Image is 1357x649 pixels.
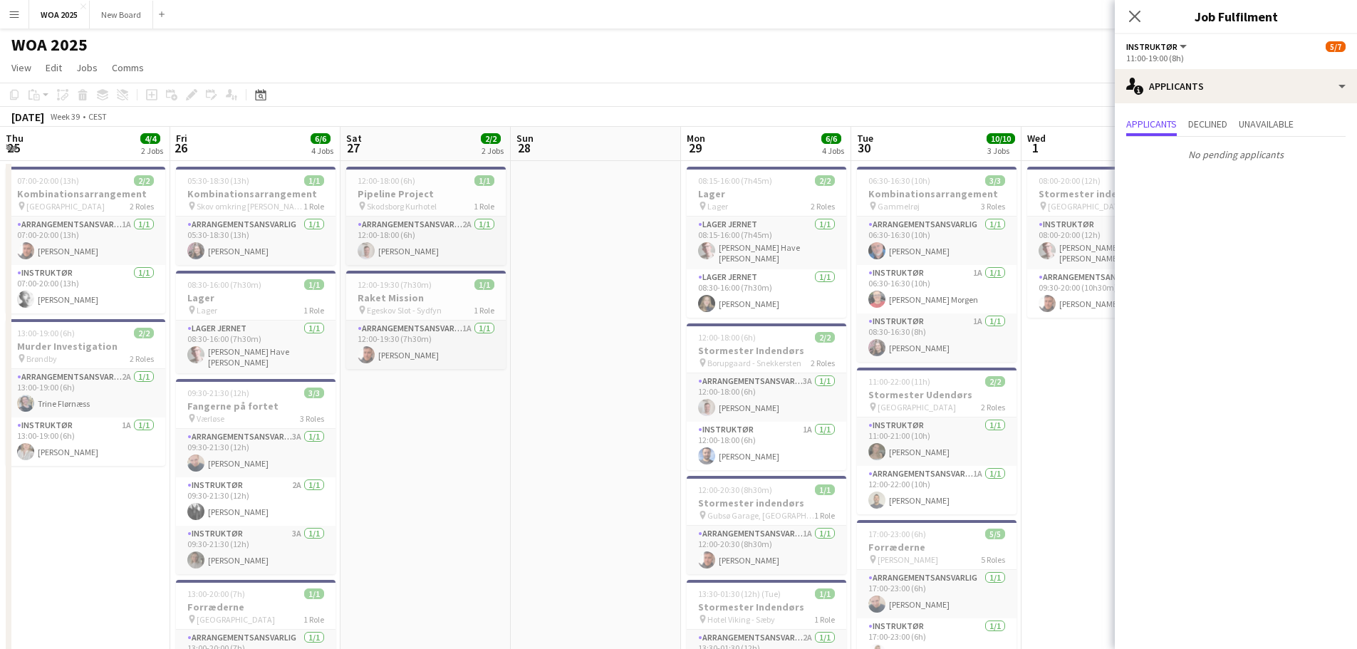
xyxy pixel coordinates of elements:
div: 4 Jobs [311,145,333,156]
span: 1 Role [303,614,324,625]
h3: Job Fulfilment [1115,7,1357,26]
app-card-role: Instruktør1/108:00-20:00 (12h)[PERSON_NAME] Have [PERSON_NAME] [1027,217,1187,269]
span: 5 Roles [981,554,1005,565]
app-card-role: Instruktør1A1/106:30-16:30 (10h)[PERSON_NAME] Morgen [857,265,1017,313]
span: 1 Role [474,201,494,212]
span: 1 Role [814,510,835,521]
app-card-role: Arrangementsansvarlig1/117:00-23:00 (6h)[PERSON_NAME] [857,570,1017,618]
span: 2 Roles [811,358,835,368]
h3: Raket Mission [346,291,506,304]
div: 05:30-18:30 (13h)1/1Kombinationsarrangement Skov omkring [PERSON_NAME]1 RoleArrangementsansvarlig... [176,167,336,265]
span: 2 Roles [811,201,835,212]
app-card-role: Instruktør1/107:00-20:00 (13h)[PERSON_NAME] [6,265,165,313]
span: 13:30-01:30 (12h) (Tue) [698,588,781,599]
span: Thu [6,132,24,145]
span: Skov omkring [PERSON_NAME] [197,201,303,212]
span: 2/2 [134,328,154,338]
span: 11:00-22:00 (11h) [868,376,930,387]
div: 3 Jobs [987,145,1014,156]
h3: Murder Investigation [6,340,165,353]
span: Jobs [76,61,98,74]
h3: Forræderne [857,541,1017,554]
span: 09:30-21:30 (12h) [187,388,249,398]
app-card-role: Arrangementsansvarlig2A1/113:00-19:00 (6h)Trine Flørnæss [6,369,165,417]
app-job-card: 12:00-19:30 (7h30m)1/1Raket Mission Egeskov Slot - Sydfyn1 RoleArrangementsansvarlig1A1/112:00-19... [346,271,506,369]
span: 3 Roles [981,201,1005,212]
span: Skodsborg Kurhotel [367,201,437,212]
span: Lager [707,201,728,212]
span: 1 Role [303,201,324,212]
app-card-role: Instruktør1A1/112:00-18:00 (6h)[PERSON_NAME] [687,422,846,470]
span: Egeskov Slot - Sydfyn [367,305,442,316]
app-job-card: 12:00-20:30 (8h30m)1/1Stormester indendørs Gubsø Garage, [GEOGRAPHIC_DATA]1 RoleArrangementsansva... [687,476,846,574]
h3: Pipeline Project [346,187,506,200]
h1: WOA 2025 [11,34,88,56]
h3: Stormester Indendørs [687,344,846,357]
span: 12:00-19:30 (7h30m) [358,279,432,290]
span: 1/1 [474,175,494,186]
app-card-role: Arrangementsansvarlig3A1/112:00-18:00 (6h)[PERSON_NAME] [687,373,846,422]
span: 1/1 [474,279,494,290]
span: 06:30-16:30 (10h) [868,175,930,186]
span: 4/4 [140,133,160,144]
span: 2/2 [134,175,154,186]
span: Hotel Viking - Sæby [707,614,775,625]
span: 05:30-18:30 (13h) [187,175,249,186]
span: 3/3 [304,388,324,398]
span: 12:00-18:00 (6h) [358,175,415,186]
div: 12:00-18:00 (6h)2/2Stormester Indendørs Borupgaard - Snekkersten2 RolesArrangementsansvarlig3A1/1... [687,323,846,470]
span: Week 39 [47,111,83,122]
app-job-card: 12:00-18:00 (6h)1/1Pipeline Project Skodsborg Kurhotel1 RoleArrangementsansvarlig2A1/112:00-18:00... [346,167,506,265]
span: 17:00-23:00 (6h) [868,529,926,539]
span: 28 [514,140,534,156]
span: 08:00-20:00 (12h) [1039,175,1101,186]
span: Comms [112,61,144,74]
div: 06:30-16:30 (10h)3/3Kombinationsarrangement Gammelrøj3 RolesArrangementsansvarlig1/106:30-16:30 (... [857,167,1017,362]
span: [GEOGRAPHIC_DATA] [197,614,275,625]
div: Applicants [1115,69,1357,103]
app-card-role: Arrangementsansvarlig3A1/109:30-21:30 (12h)[PERSON_NAME] [176,429,336,477]
h3: Lager [176,291,336,304]
span: 6/6 [311,133,331,144]
app-card-role: Arrangementsansvarlig1/106:30-16:30 (10h)[PERSON_NAME] [857,217,1017,265]
h3: Kombinationsarrangement [857,187,1017,200]
span: [GEOGRAPHIC_DATA] [26,201,105,212]
span: Fri [176,132,187,145]
span: Sat [346,132,362,145]
span: 1/1 [304,279,324,290]
div: 4 Jobs [822,145,844,156]
span: 10/10 [987,133,1015,144]
app-card-role: Lager Jernet1/108:30-16:00 (7h30m)[PERSON_NAME] [687,269,846,318]
span: 1 [1025,140,1046,156]
app-card-role: Instruktør1A1/108:30-16:30 (8h)[PERSON_NAME] [857,313,1017,362]
div: 07:00-20:00 (13h)2/2Kombinationsarrangement [GEOGRAPHIC_DATA]2 RolesArrangementsansvarlig1A1/107:... [6,167,165,313]
button: New Board [90,1,153,28]
span: 27 [344,140,362,156]
span: Tue [857,132,873,145]
span: 2/2 [985,376,1005,387]
span: Mon [687,132,705,145]
button: Instruktør [1126,41,1189,52]
span: Værløse [197,413,224,424]
span: 13:00-19:00 (6h) [17,328,75,338]
app-job-card: 08:00-20:00 (12h)2/2Stormester indendrøs [GEOGRAPHIC_DATA]2 RolesInstruktør1/108:00-20:00 (12h)[P... [1027,167,1187,318]
app-card-role: Instruktør1A1/113:00-19:00 (6h)[PERSON_NAME] [6,417,165,466]
app-job-card: 08:15-16:00 (7h45m)2/2Lager Lager2 RolesLager Jernet1/108:15-16:00 (7h45m)[PERSON_NAME] Have [PER... [687,167,846,318]
app-card-role: Arrangementsansvarlig1A1/112:00-19:30 (7h30m)[PERSON_NAME] [346,321,506,369]
span: 2 Roles [130,353,154,364]
app-card-role: Instruktør2A1/109:30-21:30 (12h)[PERSON_NAME] [176,477,336,526]
span: 3/3 [985,175,1005,186]
app-card-role: Arrangementsansvarlig2A1/112:00-18:00 (6h)[PERSON_NAME] [346,217,506,265]
app-job-card: 08:30-16:00 (7h30m)1/1Lager Lager1 RoleLager Jernet1/108:30-16:00 (7h30m)[PERSON_NAME] Have [PERS... [176,271,336,373]
app-card-role: Lager Jernet1/108:15-16:00 (7h45m)[PERSON_NAME] Have [PERSON_NAME] [687,217,846,269]
span: 6/6 [821,133,841,144]
div: [DATE] [11,110,44,124]
span: 30 [855,140,873,156]
span: 2 Roles [130,201,154,212]
span: Applicants [1126,119,1177,129]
